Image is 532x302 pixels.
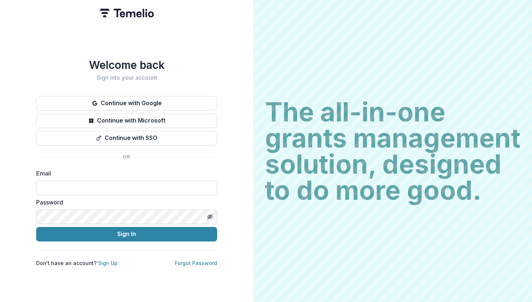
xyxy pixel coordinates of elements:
[36,198,213,207] label: Password
[36,227,217,241] button: Sign In
[98,260,118,266] a: Sign Up
[204,211,216,223] button: Toggle password visibility
[36,169,213,178] label: Email
[36,58,217,71] h1: Welcome back
[36,113,217,128] button: Continue with Microsoft
[36,96,217,111] button: Continue with Google
[175,260,217,266] a: Forgot Password
[36,131,217,145] button: Continue with SSO
[36,74,217,81] h2: Sign into your account
[36,259,118,267] p: Don't have an account?
[100,9,154,17] img: Temelio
